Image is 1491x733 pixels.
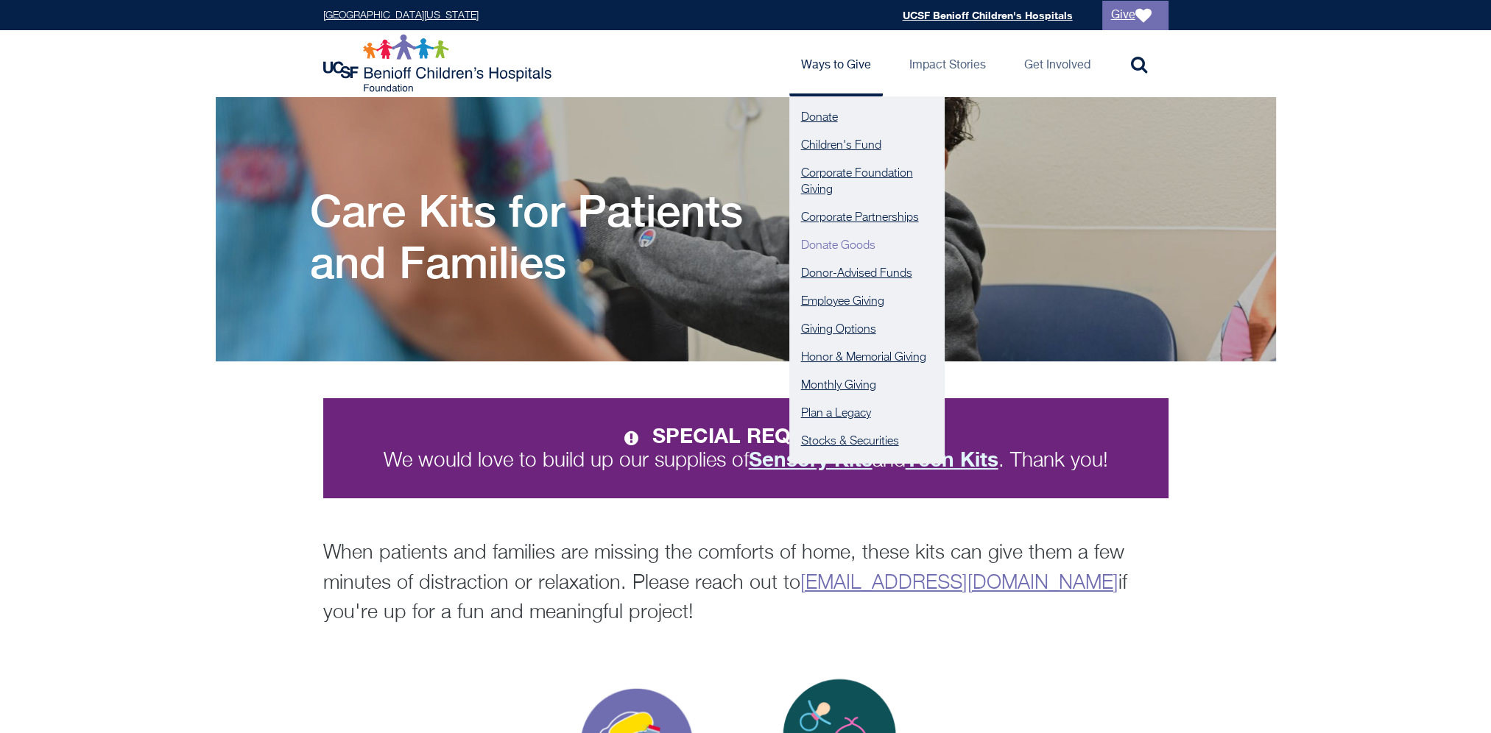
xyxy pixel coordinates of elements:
a: Teen Kits [906,450,998,471]
a: Impact Stories [898,30,998,96]
a: Giving Options [789,316,944,344]
a: Honor & Memorial Giving [789,344,944,372]
a: Corporate Foundation Giving [789,160,944,204]
p: When patients and families are missing the comforts of home, these kits can give them a few minut... [323,539,1169,628]
a: Ways to Give [789,30,883,96]
a: Donate [789,104,944,132]
a: Employee Giving [789,288,944,316]
a: Corporate Partnerships [789,204,944,232]
a: Give [1102,1,1169,30]
a: Children's Fund [789,132,944,160]
a: Stocks & Securities [789,428,944,456]
a: Get Involved [1012,30,1102,96]
a: Sensory Kits [749,450,873,471]
strong: SPECIAL REQUEST [652,423,867,447]
a: [GEOGRAPHIC_DATA][US_STATE] [323,10,479,21]
strong: Sensory Kits [749,447,873,471]
a: Donate Goods [789,232,944,260]
a: Plan a Legacy [789,400,944,428]
h1: Care Kits for Patients and Families [310,185,811,288]
p: We would love to build up our supplies of and . Thank you! [350,425,1142,472]
a: Donor-Advised Funds [789,260,944,288]
img: Logo for UCSF Benioff Children's Hospitals Foundation [323,34,555,93]
a: Monthly Giving [789,372,944,400]
strong: Teen Kits [906,447,998,471]
a: [EMAIL_ADDRESS][DOMAIN_NAME] [800,573,1118,593]
a: UCSF Benioff Children's Hospitals [903,9,1073,21]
